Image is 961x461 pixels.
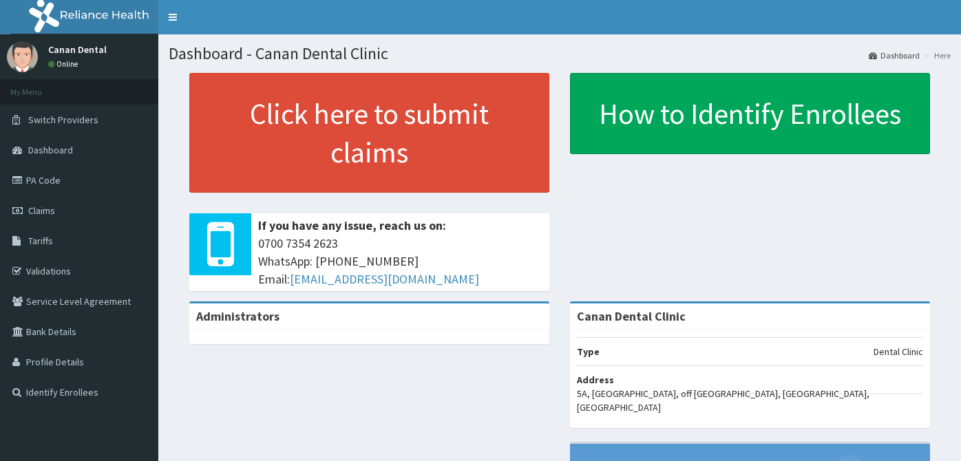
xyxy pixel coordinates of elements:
[290,271,479,287] a: [EMAIL_ADDRESS][DOMAIN_NAME]
[7,41,38,72] img: User Image
[570,73,930,154] a: How to Identify Enrollees
[577,387,923,414] p: 5A, [GEOGRAPHIC_DATA], off [GEOGRAPHIC_DATA], [GEOGRAPHIC_DATA], [GEOGRAPHIC_DATA]
[577,308,686,324] strong: Canan Dental Clinic
[577,374,614,386] b: Address
[258,235,542,288] span: 0700 7354 2623 WhatsApp: [PHONE_NUMBER] Email:
[196,308,279,324] b: Administrators
[28,144,73,156] span: Dashboard
[48,45,107,54] p: Canan Dental
[869,50,920,61] a: Dashboard
[28,235,53,247] span: Tariffs
[189,73,549,193] a: Click here to submit claims
[258,217,446,233] b: If you have any issue, reach us on:
[28,204,55,217] span: Claims
[28,114,98,126] span: Switch Providers
[874,345,923,358] p: Dental Clinic
[577,345,600,358] b: Type
[48,59,81,69] a: Online
[169,45,951,63] h1: Dashboard - Canan Dental Clinic
[921,50,951,61] li: Here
